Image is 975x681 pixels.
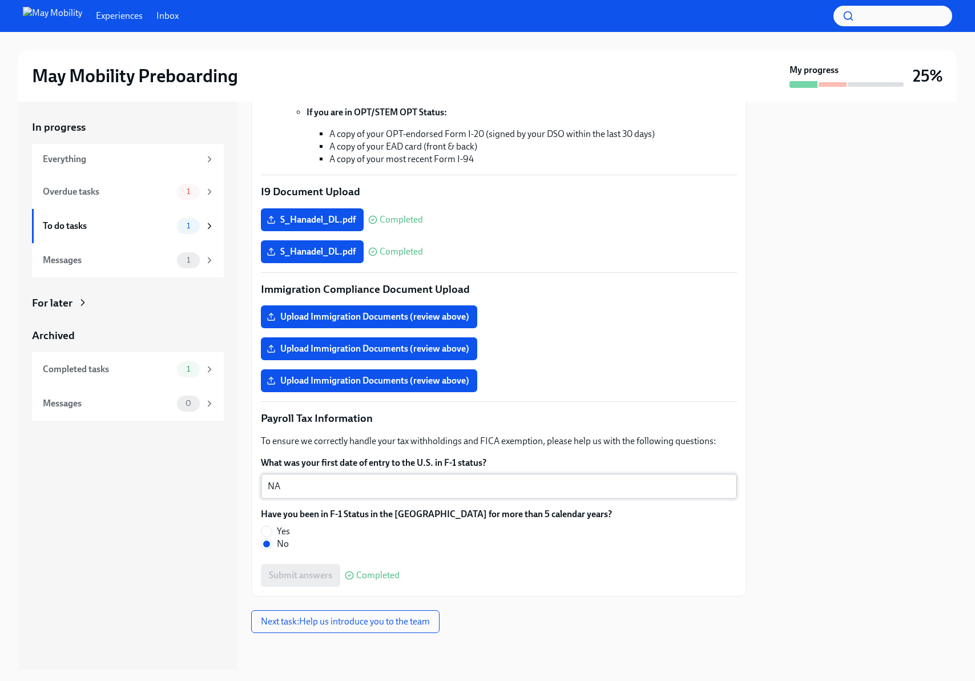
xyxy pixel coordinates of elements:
[269,311,469,323] span: Upload Immigration Documents (review above)
[268,479,730,493] textarea: NA
[180,256,197,264] span: 1
[179,399,198,408] span: 0
[261,508,612,521] label: Have you been in F-1 Status in the [GEOGRAPHIC_DATA] for more than 5 calendar years?
[277,538,289,550] span: No
[789,64,839,76] strong: My progress
[261,616,430,627] span: Next task : Help us introduce you to the team
[32,243,224,277] a: Messages1
[269,343,469,354] span: Upload Immigration Documents (review above)
[329,128,737,140] li: A copy of your OPT-endorsed Form I-20 (signed by your DSO within the last 30 days)
[180,187,197,196] span: 1
[43,363,172,376] div: Completed tasks
[43,186,172,198] div: Overdue tasks
[261,240,364,263] label: S_Hanadel_DL.pdf
[32,65,238,87] h2: May Mobility Preboarding
[32,328,224,343] a: Archived
[32,144,224,175] a: Everything
[261,435,737,448] p: To ensure we correctly handle your tax withholdings and FICA exemption, please help us with the f...
[261,282,737,297] p: Immigration Compliance Document Upload
[32,175,224,209] a: Overdue tasks1
[43,153,200,166] div: Everything
[251,610,440,633] button: Next task:Help us introduce you to the team
[277,525,290,538] span: Yes
[329,140,737,153] li: A copy of your EAD card (front & back)
[261,411,737,426] p: Payroll Tax Information
[261,457,737,469] label: What was your first date of entry to the U.S. in F-1 status?
[269,375,469,386] span: Upload Immigration Documents (review above)
[96,10,143,22] a: Experiences
[261,369,477,392] label: Upload Immigration Documents (review above)
[307,107,447,118] strong: If you are in OPT/STEM OPT Status:
[380,247,423,256] span: Completed
[23,7,82,25] img: May Mobility
[269,214,356,225] span: S_Hanadel_DL.pdf
[180,365,197,373] span: 1
[43,220,172,232] div: To do tasks
[380,215,423,224] span: Completed
[43,254,172,267] div: Messages
[261,337,477,360] label: Upload Immigration Documents (review above)
[32,296,72,311] div: For later
[356,571,400,580] span: Completed
[32,296,224,311] a: For later
[329,153,737,166] li: A copy of your most recent Form I-94
[261,208,364,231] label: S_Hanadel_DL.pdf
[269,246,356,257] span: S_Hanadel_DL.pdf
[156,10,179,22] a: Inbox
[32,209,224,243] a: To do tasks1
[43,397,172,410] div: Messages
[261,184,737,199] p: I9 Document Upload
[913,66,943,86] h3: 25%
[261,305,477,328] label: Upload Immigration Documents (review above)
[32,352,224,386] a: Completed tasks1
[32,120,224,135] a: In progress
[180,221,197,230] span: 1
[32,386,224,421] a: Messages0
